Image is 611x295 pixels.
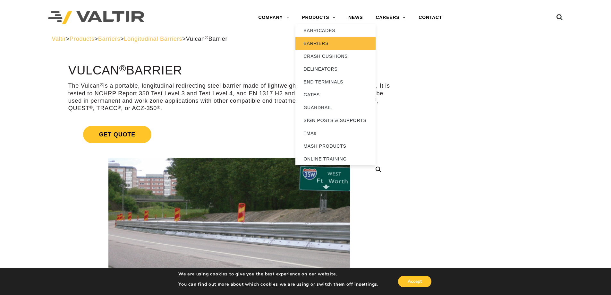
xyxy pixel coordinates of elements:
[295,127,376,140] a: TMAs
[398,276,431,287] button: Accept
[89,105,93,110] sup: ®
[295,75,376,88] a: END TERMINALS
[178,271,378,277] p: We are using cookies to give you the best experience on our website.
[295,152,376,165] a: ONLINE TRAINING
[295,88,376,101] a: GATES
[342,11,369,24] a: NEWS
[186,36,228,42] span: Vulcan Barrier
[295,50,376,63] a: CRASH CUSHIONS
[68,118,390,151] a: Get Quote
[100,82,103,87] sup: ®
[124,36,182,42] a: Longitudinal Barriers
[119,63,126,73] sup: ®
[412,11,448,24] a: CONTACT
[295,101,376,114] a: GUARDRAIL
[359,282,377,287] button: settings
[83,126,151,143] span: Get Quote
[48,11,144,24] img: Valtir
[52,35,559,43] div: > > > >
[295,140,376,152] a: MASH PRODUCTS
[295,24,376,37] a: BARRICADES
[52,36,66,42] a: Valtir
[157,105,160,110] sup: ®
[369,11,412,24] a: CAREERS
[178,282,378,287] p: You can find out more about which cookies we are using or switch them off in .
[295,11,342,24] a: PRODUCTS
[68,82,390,112] p: The Vulcan is a portable, longitudinal redirecting steel barrier made of lightweight, galvanized ...
[295,37,376,50] a: BARRIERS
[98,36,120,42] a: Barriers
[68,64,390,77] h1: Vulcan Barrier
[295,114,376,127] a: SIGN POSTS & SUPPORTS
[252,11,295,24] a: COMPANY
[118,105,121,110] sup: ®
[70,36,94,42] a: Products
[295,63,376,75] a: DELINEATORS
[205,35,208,40] sup: ®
